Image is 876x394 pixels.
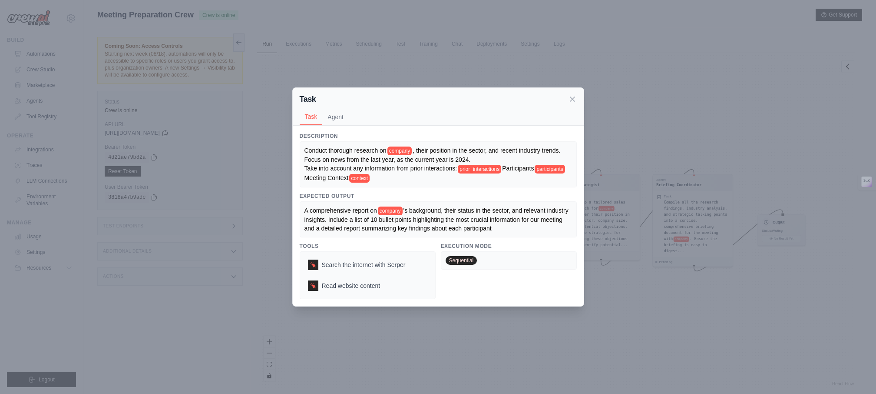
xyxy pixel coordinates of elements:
span: context [349,174,370,183]
h3: Expected Output [300,193,577,200]
h3: Description [300,133,577,140]
button: Agent [322,109,349,125]
button: Task [300,109,323,125]
h3: Tools [300,243,436,250]
span: 's background, their status in the sector, and relevant industry insights. Include a list of 10 b... [304,207,570,232]
span: Conduct thorough research on [304,147,387,154]
span: participants [535,165,565,174]
span: company [387,147,412,155]
span: Participants [502,165,534,172]
span: , their position in the sector, and recent industry trends. Focus on news from the last year, as ... [304,147,562,172]
span: Read website content [322,281,380,290]
h2: Task [300,93,316,105]
span: Search the internet with Serper [322,260,406,269]
span: A comprehensive report on [304,207,377,214]
span: Sequential [446,256,477,265]
span: Meeting Context [304,174,349,181]
span: prior_interactions [458,165,501,174]
span: company [378,207,403,215]
h3: Execution Mode [441,243,577,250]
